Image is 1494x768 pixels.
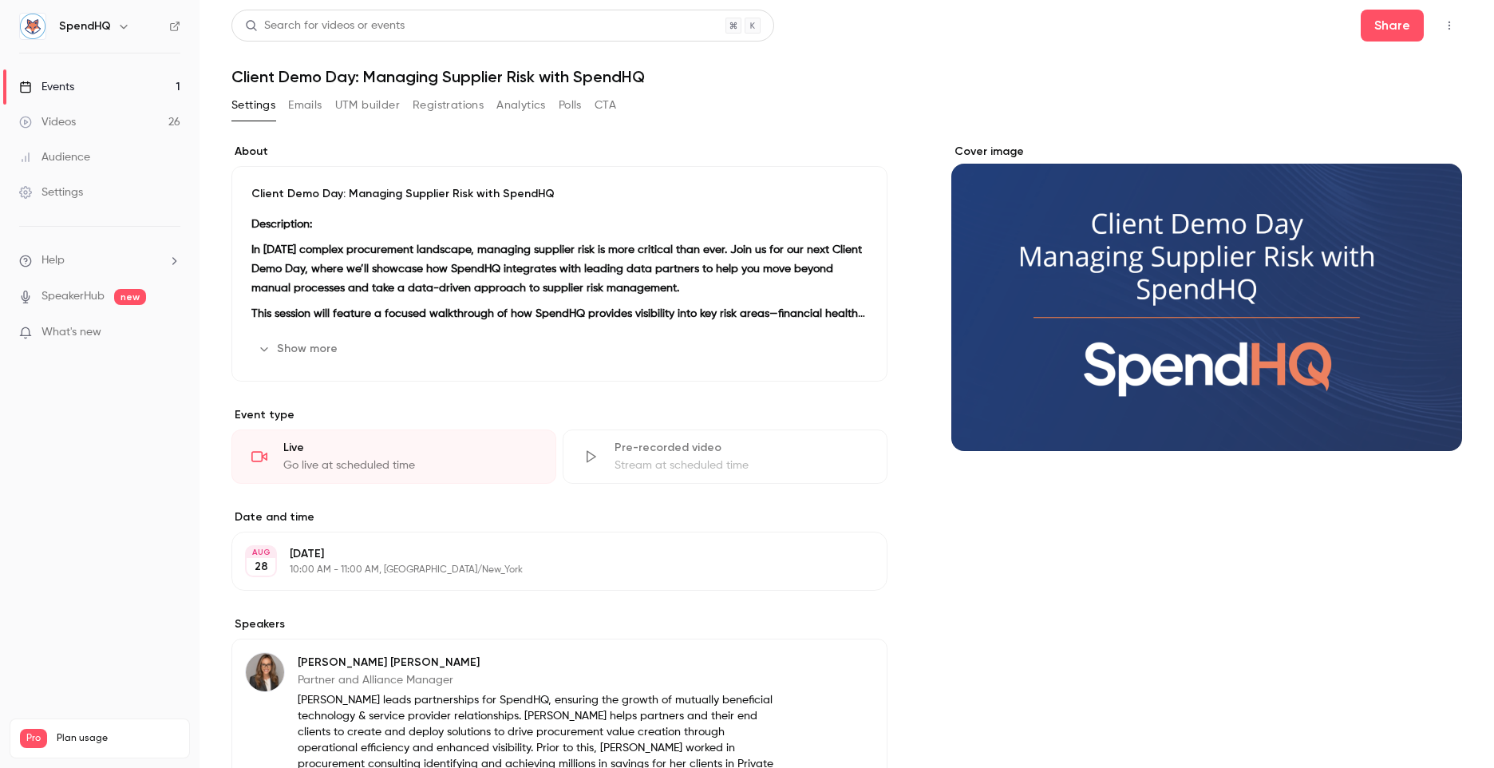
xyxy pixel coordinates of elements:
[231,430,556,484] div: LiveGo live at scheduled time
[231,93,275,118] button: Settings
[251,219,312,230] strong: Description:
[1361,10,1424,42] button: Share
[951,144,1462,160] label: Cover image
[251,244,862,294] strong: In [DATE] complex procurement landscape, managing supplier risk is more critical than ever. Join ...
[290,564,803,576] p: 10:00 AM - 11:00 AM, [GEOGRAPHIC_DATA]/New_York
[19,79,74,95] div: Events
[19,114,76,130] div: Videos
[288,93,322,118] button: Emails
[231,67,1462,86] h1: Client Demo Day: Managing Supplier Risk with SpendHQ
[41,288,105,305] a: SpeakerHub
[57,732,180,745] span: Plan usage
[335,93,400,118] button: UTM builder
[20,729,47,748] span: Pro
[595,93,616,118] button: CTA
[290,546,803,562] p: [DATE]
[231,407,887,423] p: Event type
[19,184,83,200] div: Settings
[413,93,484,118] button: Registrations
[41,324,101,341] span: What's new
[298,655,784,671] p: [PERSON_NAME] [PERSON_NAME]
[298,672,784,688] p: Partner and Alliance Manager
[20,14,45,39] img: SpendHQ
[161,326,180,340] iframe: Noticeable Trigger
[19,252,180,269] li: help-dropdown-opener
[231,144,887,160] label: About
[496,93,546,118] button: Analytics
[615,440,868,456] div: Pre-recorded video
[41,252,65,269] span: Help
[283,457,536,473] div: Go live at scheduled time
[114,289,146,305] span: new
[245,18,405,34] div: Search for videos or events
[251,186,868,202] p: Client Demo Day: Managing Supplier Risk with SpendHQ
[283,440,536,456] div: Live
[559,93,582,118] button: Polls
[615,457,868,473] div: Stream at scheduled time
[951,144,1462,451] section: Cover image
[255,559,268,575] p: 28
[246,653,284,691] img: Anne Gusler
[563,430,887,484] div: Pre-recorded videoStream at scheduled time
[251,308,865,338] strong: This session will feature a focused walkthrough of how SpendHQ provides visibility into key risk ...
[19,149,90,165] div: Audience
[231,509,887,525] label: Date and time
[247,547,275,558] div: AUG
[59,18,111,34] h6: SpendHQ
[251,336,347,362] button: Show more
[231,616,887,632] label: Speakers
